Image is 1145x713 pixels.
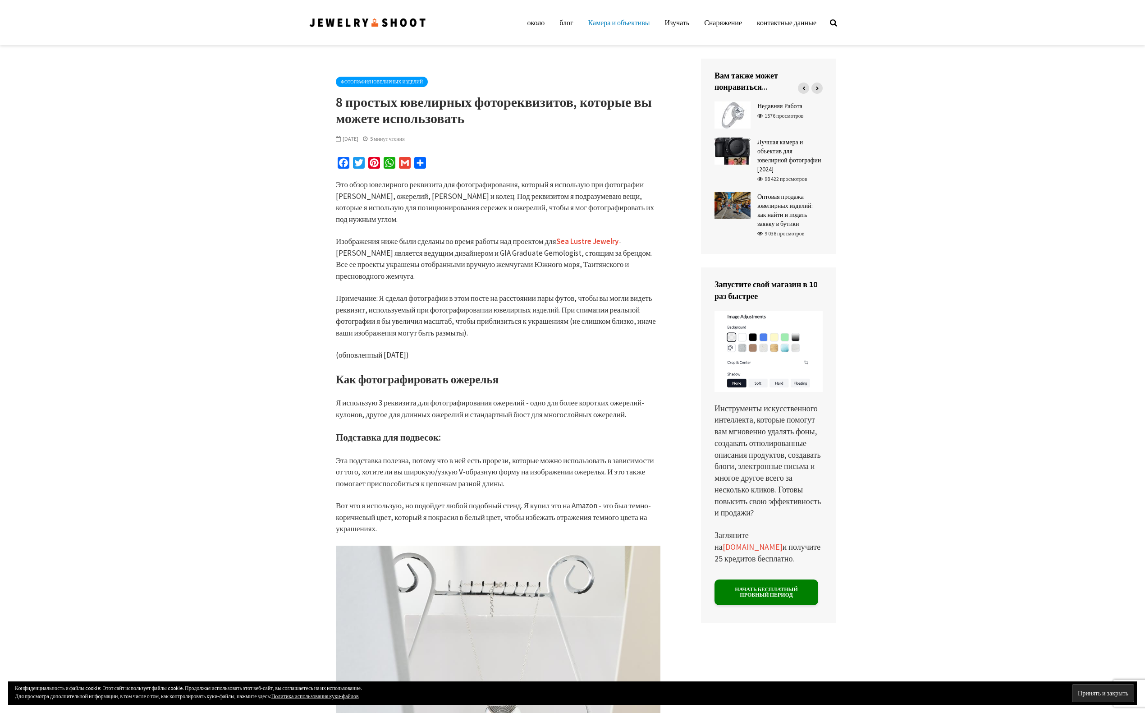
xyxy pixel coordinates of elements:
h4: Запустите свой магазин в 10 раз быстрее [714,279,823,301]
h4: Вам также может понравиться... [714,70,823,92]
a: FACEBOOK [336,157,351,172]
a: контактные данные [750,14,823,32]
a: Лучшая камера и объектив для ювелирной фотографии [2024] [757,138,821,173]
a: PINTEREST [366,157,382,172]
h2: Как фотографировать ожерелья [336,372,660,387]
p: Эта подставка полезна, потому что в ней есть прорези, которые можно использовать в зависимости от... [336,455,660,490]
div: 1576 просмотров [757,112,804,120]
img: Ювелирный фотограф Bay Area - Сан-Франциско | Nationwide через Mail [309,17,427,29]
a: Политика использования куки-файлов [271,693,359,699]
a: Gmail [397,157,412,172]
p: Я использую 3 реквизита для фотографирования ожерелий - одно для более коротких ожерелий-кулонов,... [336,397,660,420]
h3: Подставка для подвесок: [336,431,660,444]
a: [DOMAIN_NAME] [723,542,783,552]
a: Sea Lustre Jewelry [556,236,618,247]
a: TWITTER [351,157,366,172]
p: Инструменты искусственного интеллекта, которые помогут вам мгновенно удалять фоны, создавать отпо... [714,311,823,519]
div: Конфиденциальность и файлы cookie: Этот сайт использует файлы cookie. Продолжая использовать этот... [8,681,1137,705]
a: Снаряжение [697,14,749,32]
a: блог [553,14,580,32]
p: Вот что я использую, но подойдет любой подобный стенд. Я купил это на Amazon - это был темно-кори... [336,500,660,535]
h1: 8 простых ювелирных фотореквизитов, которые вы можете использовать [336,94,660,126]
a: Изучать [658,14,696,32]
div: 98 422 просмотров [757,175,807,183]
a: Начать бесплатный пробный период [714,580,818,605]
a: Ресурс [412,157,428,172]
p: (обновленный [DATE]) [336,350,660,361]
div: 9 038 просмотров [757,230,805,238]
a: Недавняя Работа [757,102,802,110]
p: Загляните на и получите 25 кредитов бесплатно. [714,529,823,564]
input: Принять и закрыть [1072,684,1134,702]
a: Камера и объективы [582,14,657,32]
a: Оптовая продажа ювелирных изделий: как найти и подать заявку в бутики [757,193,813,228]
a: около [521,14,552,32]
p: Изображения ниже были сделаны во время работы над проектом для - [PERSON_NAME] является ведущим д... [336,236,660,282]
a: ФОТОГРАФИЯ ЮВЕЛИРНЫХ ИЗДЕЛИЙ [336,77,428,87]
a: Whatsapp [382,157,397,172]
p: Примечание: Я сделал фотографии в этом посте на расстоянии пары футов, чтобы вы могли видеть рекв... [336,293,660,339]
p: Это обзор ювелирного реквизита для фотографирования, который я использую при фотографии [PERSON_N... [336,179,660,225]
div: 5 минут чтения [363,135,405,143]
span: [DATE] [336,135,358,142]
